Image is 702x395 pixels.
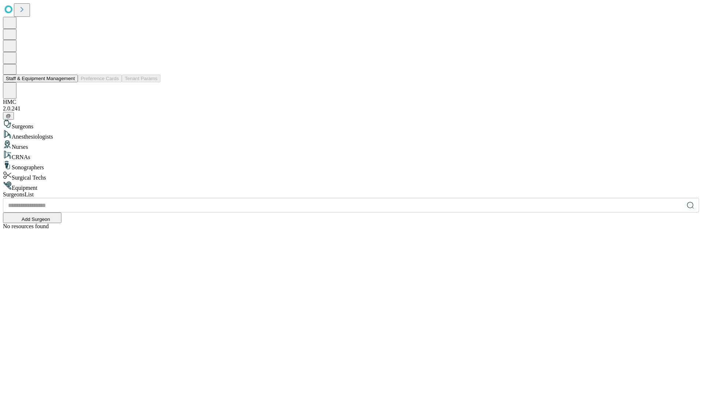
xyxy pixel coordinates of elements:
[122,75,161,82] button: Tenant Params
[3,120,699,130] div: Surgeons
[3,181,699,191] div: Equipment
[3,130,699,140] div: Anesthesiologists
[3,171,699,181] div: Surgical Techs
[3,75,78,82] button: Staff & Equipment Management
[6,113,11,118] span: @
[3,212,61,223] button: Add Surgeon
[3,223,699,230] div: No resources found
[3,161,699,171] div: Sonographers
[22,217,50,222] span: Add Surgeon
[3,140,699,150] div: Nurses
[3,99,699,105] div: HMC
[3,112,14,120] button: @
[3,105,699,112] div: 2.0.241
[3,150,699,161] div: CRNAs
[78,75,122,82] button: Preference Cards
[3,191,699,198] div: Surgeons List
